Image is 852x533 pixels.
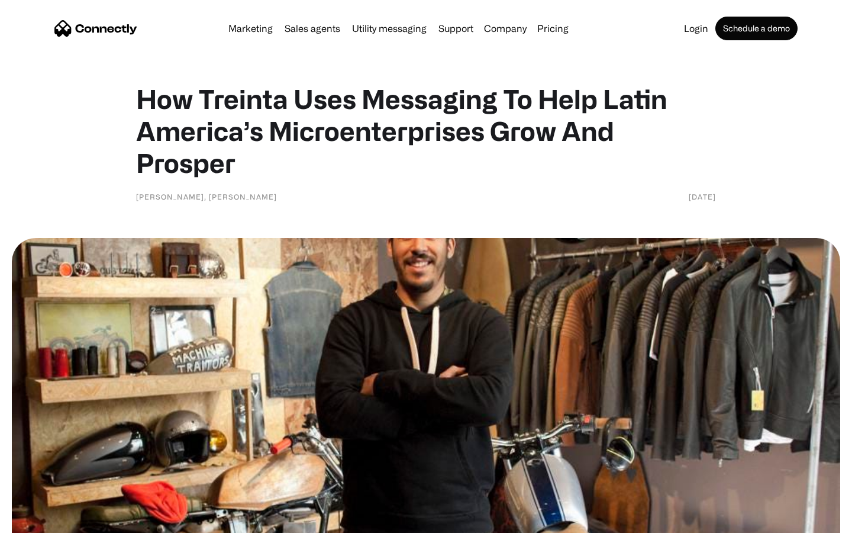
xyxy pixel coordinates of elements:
a: Login [679,24,713,33]
a: Marketing [224,24,277,33]
a: Pricing [532,24,573,33]
h1: How Treinta Uses Messaging To Help Latin America’s Microenterprises Grow And Prosper [136,83,716,179]
div: Company [484,20,527,37]
a: Sales agents [280,24,345,33]
div: [PERSON_NAME], [PERSON_NAME] [136,191,277,203]
div: [DATE] [689,191,716,203]
ul: Language list [24,512,71,529]
a: Utility messaging [347,24,431,33]
a: Schedule a demo [715,17,798,40]
aside: Language selected: English [12,512,71,529]
a: Support [434,24,478,33]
